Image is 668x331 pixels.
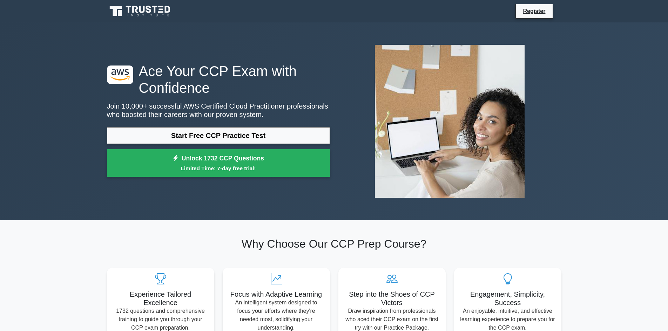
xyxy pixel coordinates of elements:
[107,149,330,177] a: Unlock 1732 CCP QuestionsLimited Time: 7-day free trial!
[519,7,549,15] a: Register
[113,290,209,307] h5: Experience Tailored Excellence
[107,63,330,96] h1: Ace Your CCP Exam with Confidence
[116,164,321,172] small: Limited Time: 7-day free trial!
[107,102,330,119] p: Join 10,000+ successful AWS Certified Cloud Practitioner professionals who boosted their careers ...
[107,237,561,250] h2: Why Choose Our CCP Prep Course?
[107,127,330,144] a: Start Free CCP Practice Test
[460,290,556,307] h5: Engagement, Simplicity, Success
[344,290,440,307] h5: Step into the Shoes of CCP Victors
[228,290,324,298] h5: Focus with Adaptive Learning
